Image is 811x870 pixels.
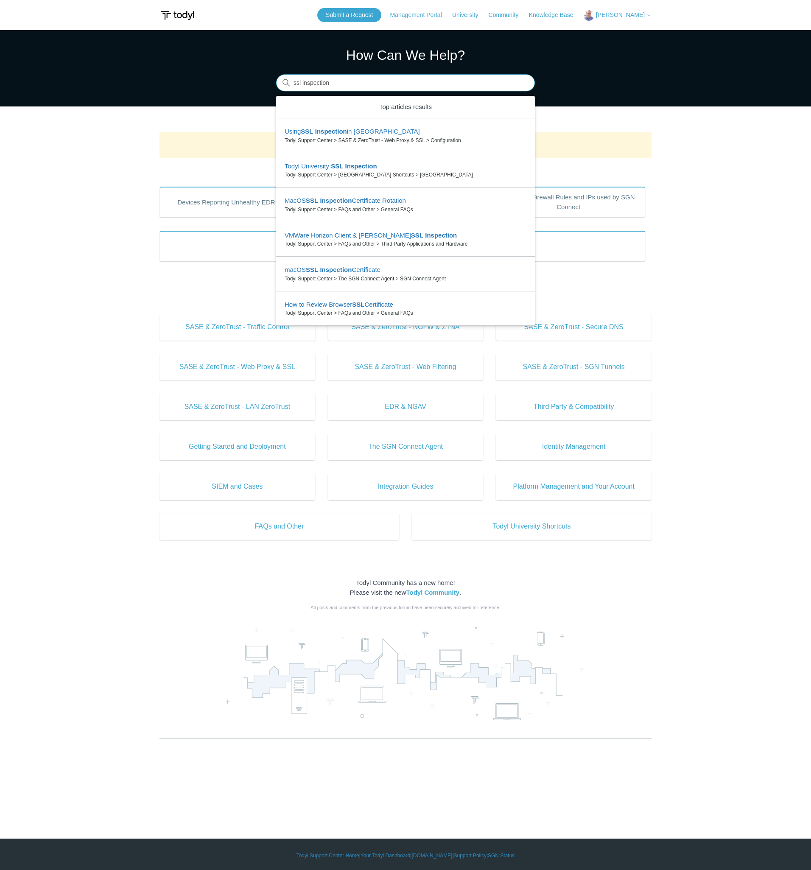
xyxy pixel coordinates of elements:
[352,301,364,308] em: SSL
[328,473,484,500] a: Integration Guides
[159,433,315,460] a: Getting Started and Deployment
[509,402,639,412] span: Third Party & Compatibility
[341,402,471,412] span: EDR & NGAV
[159,393,315,420] a: SASE & ZeroTrust - LAN ZeroTrust
[285,206,526,213] zd-autocomplete-breadcrumbs-multibrand: Todyl Support Center > FAQs and Other > General FAQs
[306,197,318,204] em: SSL
[406,589,459,596] a: Todyl Community
[452,11,487,20] a: University
[159,165,652,179] h2: Popular Articles
[317,8,381,22] a: Submit a Request
[328,393,484,420] a: EDR & NGAV
[159,513,399,540] a: FAQs and Other
[411,232,423,239] em: SSL
[509,481,639,492] span: Platform Management and Your Account
[425,521,639,532] span: Todyl University Shortcuts
[328,433,484,460] a: The SGN Connect Agent
[285,275,526,283] zd-autocomplete-breadcrumbs-multibrand: Todyl Support Center > The SGN Connect Agent > SGN Connect Agent
[301,128,313,135] em: SSL
[509,442,639,452] span: Identity Management
[341,322,471,332] span: SASE & ZeroTrust - NGFW & ZTNA
[306,266,318,273] em: SSL
[159,295,652,309] h2: Knowledge Base
[328,313,484,341] a: SASE & ZeroTrust - NGFW & ZTNA
[492,187,645,217] a: Outbound Firewall Rules and IPs used by SGN Connect
[159,604,652,611] div: All posts and comments from the previous forum have been securely archived for reference.
[488,852,515,859] a: SGN Status
[285,171,526,179] zd-autocomplete-breadcrumbs-multibrand: Todyl Support Center > [GEOGRAPHIC_DATA] Shortcuts > [GEOGRAPHIC_DATA]
[496,473,652,500] a: Platform Management and Your Account
[331,162,343,170] em: SSL
[285,162,377,171] zd-autocomplete-title-multibrand: Suggested result 2 Todyl University: SSL Inspection
[285,137,526,144] zd-autocomplete-breadcrumbs-multibrand: Todyl Support Center > SASE & ZeroTrust - Web Proxy & SSL > Configuration
[285,240,526,248] zd-autocomplete-breadcrumbs-multibrand: Todyl Support Center > FAQs and Other > Third Party Applications and Hardware
[454,852,487,859] a: Support Policy
[172,481,302,492] span: SIEM and Cases
[584,10,652,21] button: [PERSON_NAME]
[496,433,652,460] a: Identity Management
[315,128,347,135] em: Inspection
[489,11,527,20] a: Community
[509,322,639,332] span: SASE & ZeroTrust - Secure DNS
[159,313,315,341] a: SASE & ZeroTrust - Traffic Control
[411,852,452,859] a: [DOMAIN_NAME]
[285,309,526,317] zd-autocomplete-breadcrumbs-multibrand: Todyl Support Center > FAQs and Other > General FAQs
[328,353,484,380] a: SASE & ZeroTrust - Web Filtering
[276,45,535,65] h1: How Can We Help?
[285,232,457,241] zd-autocomplete-title-multibrand: Suggested result 4 VMWare Horizon Client & Todyl SSL Inspection
[285,301,393,310] zd-autocomplete-title-multibrand: Suggested result 6 How to Review Browser SSL Certificate
[159,8,196,23] img: Todyl Support Center Help Center home page
[496,353,652,380] a: SASE & ZeroTrust - SGN Tunnels
[276,75,535,92] input: Search
[320,197,352,204] em: Inspection
[159,473,315,500] a: SIEM and Cases
[159,852,652,859] div: | | | |
[172,521,386,532] span: FAQs and Other
[172,402,302,412] span: SASE & ZeroTrust - LAN ZeroTrust
[172,362,302,372] span: SASE & ZeroTrust - Web Proxy & SSL
[425,232,457,239] em: Inspection
[285,266,380,275] zd-autocomplete-title-multibrand: Suggested result 5 macOS SSL Inspection Certificate
[159,578,652,597] div: Todyl Community has a new home! Please visit the new .
[361,852,410,859] a: Your Todyl Dashboard
[345,162,377,170] em: Inspection
[496,393,652,420] a: Third Party & Compatibility
[285,128,420,137] zd-autocomplete-title-multibrand: Suggested result 1 Using SSL Inspection in Todyl
[159,353,315,380] a: SASE & ZeroTrust - Web Proxy & SSL
[159,187,313,217] a: Devices Reporting Unhealthy EDR States
[509,362,639,372] span: SASE & ZeroTrust - SGN Tunnels
[172,442,302,452] span: Getting Started and Deployment
[412,513,652,540] a: Todyl University Shortcuts
[159,231,645,261] a: Product Updates
[341,362,471,372] span: SASE & ZeroTrust - Web Filtering
[285,197,406,206] zd-autocomplete-title-multibrand: Suggested result 3 MacOS SSL Inspection Certificate Rotation
[320,266,352,273] em: Inspection
[596,11,645,18] span: [PERSON_NAME]
[276,96,535,119] zd-autocomplete-header: Top articles results
[341,481,471,492] span: Integration Guides
[341,442,471,452] span: The SGN Connect Agent
[296,852,359,859] a: Todyl Support Center Home
[390,11,450,20] a: Management Portal
[172,322,302,332] span: SASE & ZeroTrust - Traffic Control
[529,11,582,20] a: Knowledge Base
[496,313,652,341] a: SASE & ZeroTrust - Secure DNS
